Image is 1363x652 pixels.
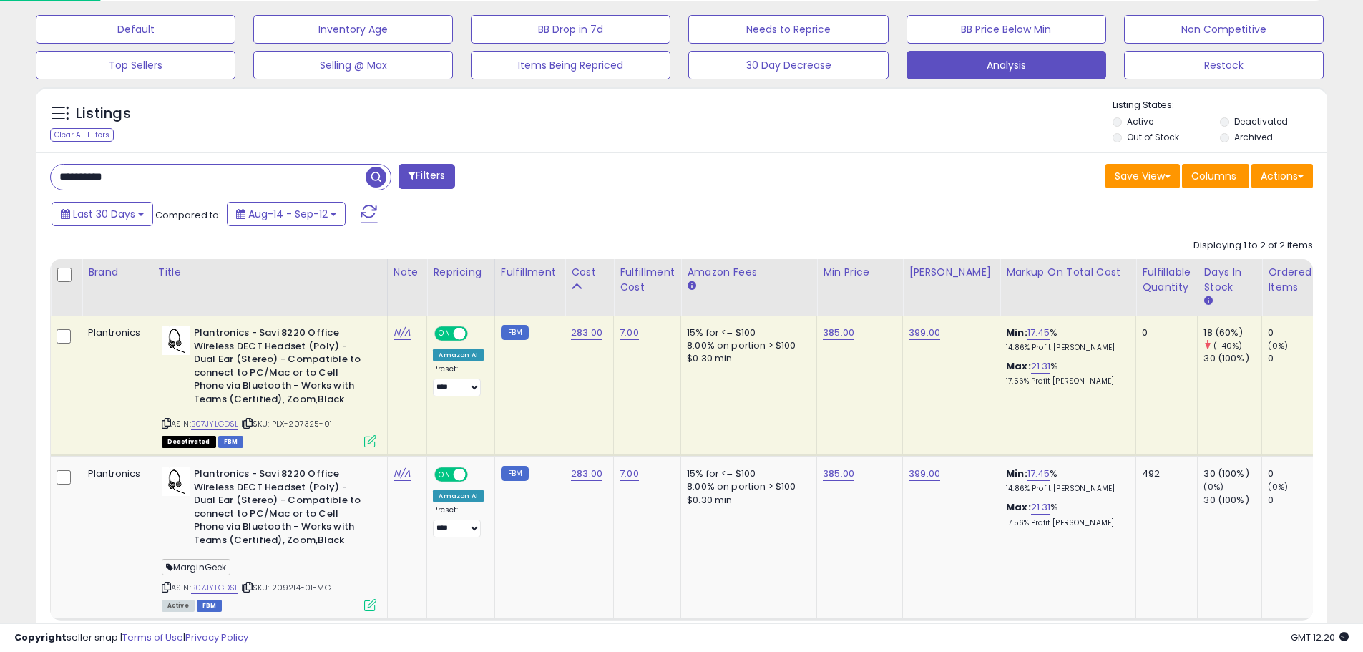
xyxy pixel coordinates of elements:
span: | SKU: 209214-01-MG [241,582,331,593]
span: | SKU: PLX-207325-01 [241,418,332,429]
div: Cost [571,265,607,280]
div: Brand [88,265,146,280]
label: Out of Stock [1127,131,1179,143]
div: % [1006,467,1125,494]
b: Min: [1006,467,1027,480]
div: 0 [1268,352,1326,365]
div: Clear All Filters [50,128,114,142]
p: Listing States: [1113,99,1327,112]
small: Days In Stock. [1203,295,1212,308]
div: 15% for <= $100 [687,326,806,339]
span: MarginGeek [162,559,231,575]
div: $0.30 min [687,352,806,365]
div: Preset: [433,364,483,396]
div: Fulfillment Cost [620,265,675,295]
p: 17.56% Profit [PERSON_NAME] [1006,376,1125,386]
button: Last 30 Days [52,202,153,226]
div: Amazon AI [433,490,483,502]
span: OFF [466,328,489,340]
button: Save View [1105,164,1180,188]
small: (0%) [1203,481,1223,492]
span: OFF [466,469,489,481]
small: (0%) [1268,481,1288,492]
b: Min: [1006,326,1027,339]
div: 15% for <= $100 [687,467,806,480]
th: The percentage added to the cost of goods (COGS) that forms the calculator for Min & Max prices. [1000,259,1136,316]
div: 0 [1268,494,1326,507]
label: Archived [1234,131,1273,143]
div: 18 (60%) [1203,326,1261,339]
a: 385.00 [823,467,854,481]
small: (0%) [1268,340,1288,351]
button: Items Being Repriced [471,51,670,79]
div: Min Price [823,265,897,280]
strong: Copyright [14,631,67,644]
p: 17.56% Profit [PERSON_NAME] [1006,518,1125,528]
span: ON [436,328,454,340]
a: B07JYLGDSL [191,418,239,430]
button: Inventory Age [253,15,453,44]
div: Title [158,265,381,280]
div: Markup on Total Cost [1006,265,1130,280]
div: 30 (100%) [1203,352,1261,365]
button: Top Sellers [36,51,235,79]
small: (-40%) [1213,340,1243,351]
div: 30 (100%) [1203,494,1261,507]
span: All listings currently available for purchase on Amazon [162,600,195,612]
span: FBM [197,600,223,612]
label: Active [1127,115,1153,127]
button: Non Competitive [1124,15,1324,44]
a: 399.00 [909,326,940,340]
button: Columns [1182,164,1249,188]
p: 14.86% Profit [PERSON_NAME] [1006,343,1125,353]
div: [PERSON_NAME] [909,265,994,280]
div: Plantronics [88,467,141,480]
a: Privacy Policy [185,631,248,644]
div: $0.30 min [687,494,806,507]
div: Days In Stock [1203,265,1256,295]
div: Ordered Items [1268,265,1320,295]
button: Analysis [907,51,1106,79]
span: Columns [1191,169,1236,183]
a: 21.31 [1031,500,1051,515]
a: 17.45 [1027,326,1050,340]
span: Aug-14 - Sep-12 [248,207,328,221]
a: B07JYLGDSL [191,582,239,594]
button: BB Price Below Min [907,15,1106,44]
button: Needs to Reprice [688,15,888,44]
button: BB Drop in 7d [471,15,670,44]
a: N/A [394,326,411,340]
div: Repricing [433,265,488,280]
a: 17.45 [1027,467,1050,481]
div: Note [394,265,421,280]
div: 0 [1268,326,1326,339]
div: % [1006,501,1125,527]
small: FBM [501,325,529,340]
div: % [1006,326,1125,353]
button: Actions [1251,164,1313,188]
div: % [1006,360,1125,386]
div: Amazon Fees [687,265,811,280]
div: 8.00% on portion > $100 [687,480,806,493]
div: Preset: [433,505,483,537]
span: 2025-10-13 12:20 GMT [1291,631,1349,644]
button: Aug-14 - Sep-12 [227,202,346,226]
span: Compared to: [155,208,221,222]
div: seller snap | | [14,631,248,645]
div: ASIN: [162,326,376,446]
h5: Listings [76,104,131,124]
a: 385.00 [823,326,854,340]
b: Max: [1006,500,1031,514]
label: Deactivated [1234,115,1288,127]
b: Plantronics - Savi 8220 Office Wireless DECT Headset (Poly) - Dual Ear (Stereo) - Compatible to c... [194,326,368,409]
b: Plantronics - Savi 8220 Office Wireless DECT Headset (Poly) - Dual Ear (Stereo) - Compatible to c... [194,467,368,550]
div: 492 [1142,467,1186,480]
span: ON [436,469,454,481]
button: Restock [1124,51,1324,79]
div: Fulfillable Quantity [1142,265,1191,295]
a: 283.00 [571,467,602,481]
div: 8.00% on portion > $100 [687,339,806,352]
button: Filters [399,164,454,189]
div: 30 (100%) [1203,467,1261,480]
div: Displaying 1 to 2 of 2 items [1193,239,1313,253]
